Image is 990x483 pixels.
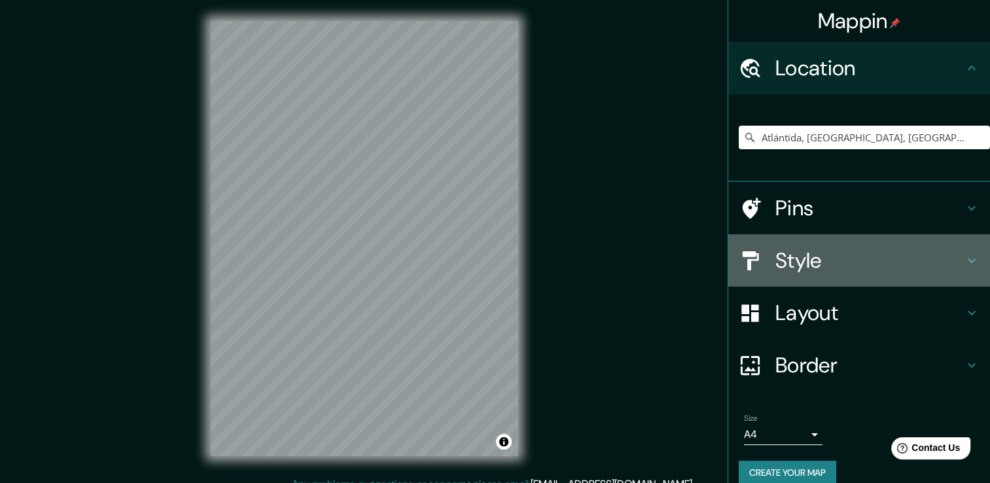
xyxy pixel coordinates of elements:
div: Border [728,339,990,391]
div: Style [728,234,990,287]
iframe: Help widget launcher [874,432,976,469]
h4: Layout [775,300,964,326]
label: Size [744,413,758,424]
button: Toggle attribution [496,434,512,450]
input: Pick your city or area [739,126,990,149]
div: A4 [744,424,822,445]
canvas: Map [211,21,518,456]
h4: Mappin [818,8,901,34]
div: Layout [728,287,990,339]
h4: Pins [775,195,964,221]
h4: Border [775,352,964,378]
h4: Style [775,247,964,274]
div: Location [728,42,990,94]
img: pin-icon.png [890,18,900,28]
div: Pins [728,182,990,234]
h4: Location [775,55,964,81]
